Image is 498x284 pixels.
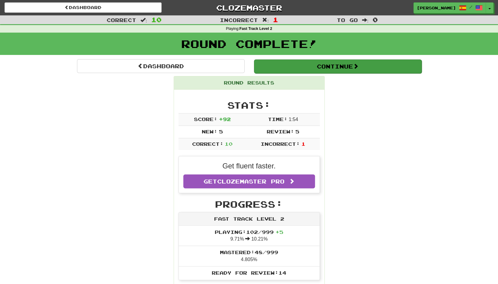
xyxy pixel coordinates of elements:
a: Clozemaster [171,2,328,13]
div: Fast Track Level 2 [179,212,320,226]
span: Score: [194,116,217,122]
h1: Round Complete! [2,38,496,50]
span: Correct: [192,141,223,147]
span: / [469,5,472,9]
span: Incorrect: [261,141,300,147]
span: 5 [219,129,223,134]
span: [PERSON_NAME] [417,5,456,11]
span: 0 [373,16,378,23]
span: + 92 [219,116,230,122]
span: + 5 [275,229,283,235]
a: GetClozemaster Pro [183,174,315,188]
li: 4.805% [179,246,320,266]
span: 5 [295,129,299,134]
span: : [140,18,147,23]
span: Correct [107,17,136,23]
span: Time: [268,116,287,122]
div: Round Results [174,76,324,90]
span: 10 [225,141,233,147]
h2: Progress: [178,199,320,209]
a: [PERSON_NAME] / [413,2,486,13]
span: Mastered: 48 / 999 [220,249,278,255]
a: Dashboard [5,2,162,13]
strong: Fast Track Level 2 [239,27,272,31]
span: Incorrect [220,17,258,23]
span: Review: [266,129,294,134]
p: Get fluent faster. [183,161,315,171]
span: 1 [273,16,278,23]
span: Ready for Review: 14 [212,270,286,276]
span: 10 [151,16,162,23]
span: Playing: 102 / 999 [215,229,283,235]
a: Dashboard [77,59,245,73]
span: : [262,18,269,23]
h2: Stats: [178,100,320,110]
span: 1 : 54 [289,117,298,122]
span: New: [202,129,217,134]
button: Continue [254,59,422,73]
span: 1 [301,141,305,147]
span: To go [336,17,358,23]
span: : [362,18,368,23]
span: Clozemaster Pro [217,178,284,185]
li: 9.71% 10.21% [179,226,320,246]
